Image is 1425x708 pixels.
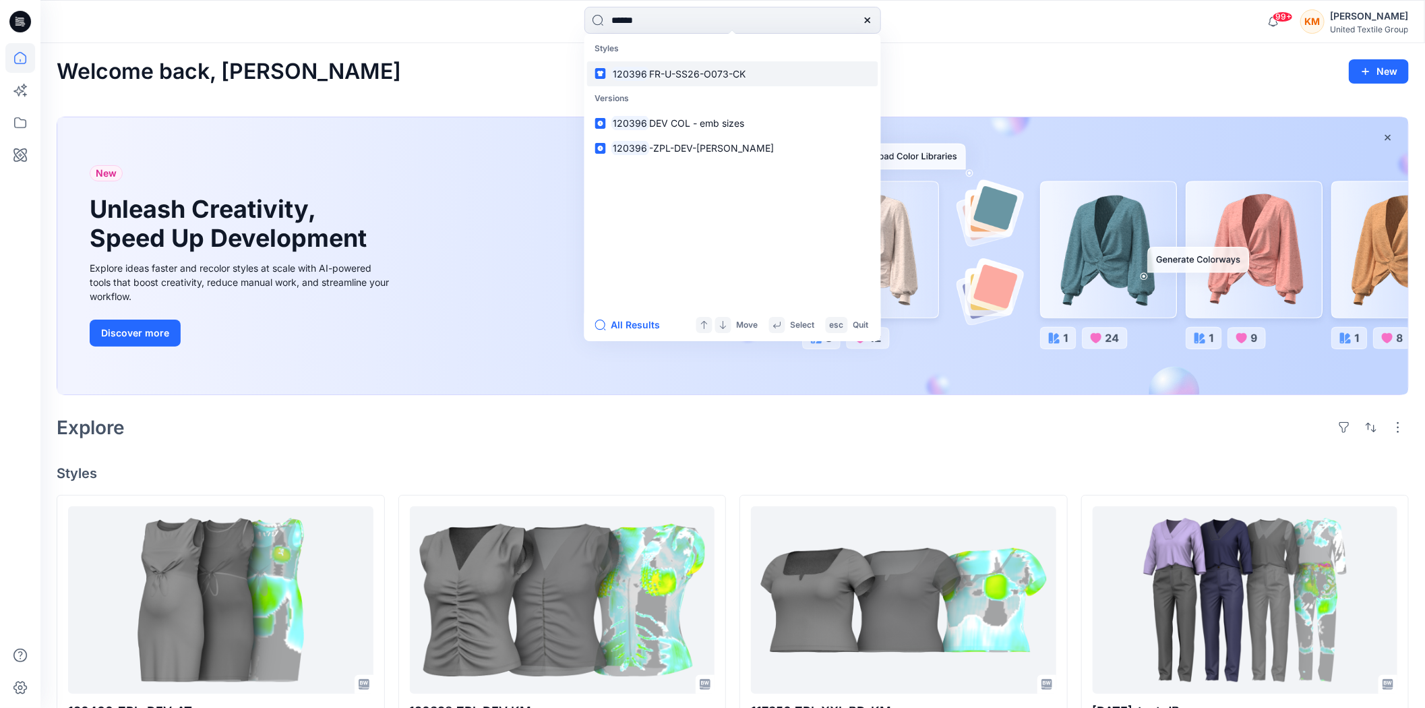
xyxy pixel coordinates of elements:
[611,140,650,156] mark: 120396
[1273,11,1293,22] span: 99+
[853,318,869,332] p: Quit
[96,165,117,181] span: New
[587,36,878,61] p: Styles
[1330,8,1408,24] div: [PERSON_NAME]
[1093,506,1398,694] a: 2025.09.18-test-JB
[90,195,373,253] h1: Unleash Creativity, Speed Up Development
[587,111,878,136] a: 120396DEV COL - emb sizes
[1349,59,1409,84] button: New
[57,465,1409,481] h4: Styles
[57,417,125,438] h2: Explore
[57,59,401,84] h2: Welcome back, [PERSON_NAME]
[587,136,878,160] a: 120396-ZPL-DEV-[PERSON_NAME]
[90,320,181,347] button: Discover more
[410,506,715,694] a: 120328 ZPL DEV KM
[595,317,669,333] button: All Results
[587,61,878,86] a: 120396FR-U-SS26-O073-CK
[587,86,878,111] p: Versions
[68,506,373,694] a: 120460_ZPL_DEV_AT
[830,318,844,332] p: esc
[611,66,650,82] mark: 120396
[649,117,744,129] span: DEV COL - emb sizes
[90,320,393,347] a: Discover more
[1330,24,1408,34] div: United Textile Group
[611,115,650,131] mark: 120396
[1300,9,1325,34] div: KM
[649,142,774,154] span: -ZPL-DEV-[PERSON_NAME]
[737,318,758,332] p: Move
[791,318,815,332] p: Select
[649,68,746,80] span: FR-U-SS26-O073-CK
[90,261,393,303] div: Explore ideas faster and recolor styles at scale with AI-powered tools that boost creativity, red...
[751,506,1056,694] a: 117350 ZPL XXL BD-KM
